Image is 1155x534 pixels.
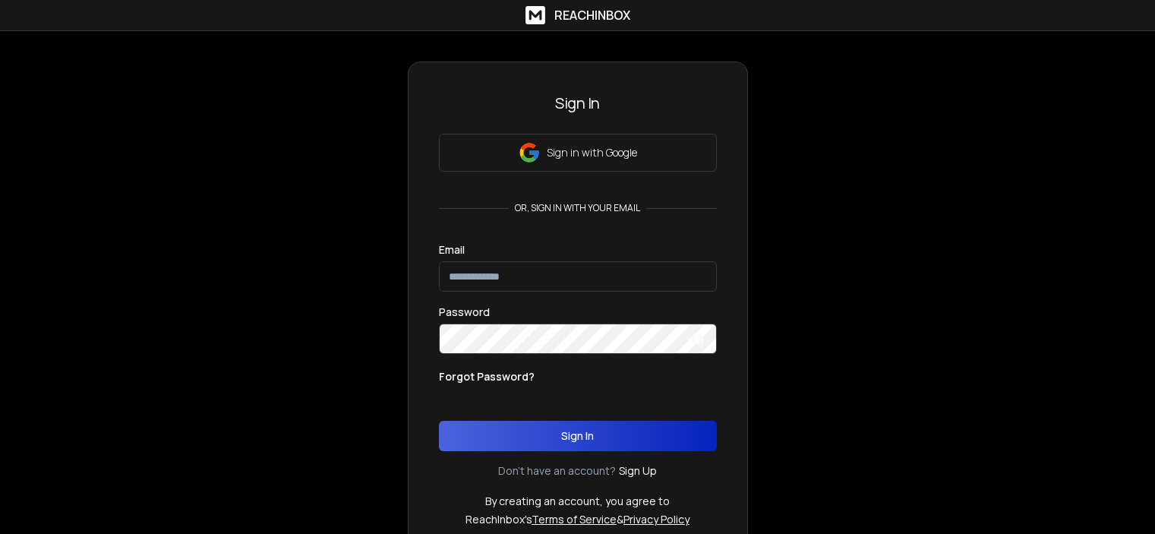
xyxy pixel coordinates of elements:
[532,512,617,526] a: Terms of Service
[439,421,717,451] button: Sign In
[439,134,717,172] button: Sign in with Google
[439,93,717,114] h3: Sign In
[439,307,490,318] label: Password
[509,202,646,214] p: or, sign in with your email
[623,512,690,526] a: Privacy Policy
[554,6,630,24] h1: ReachInbox
[547,145,637,160] p: Sign in with Google
[465,512,690,527] p: ReachInbox's &
[498,463,616,479] p: Don't have an account?
[619,463,657,479] a: Sign Up
[439,369,535,384] p: Forgot Password?
[525,6,630,24] a: ReachInbox
[439,245,465,255] label: Email
[485,494,670,509] p: By creating an account, you agree to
